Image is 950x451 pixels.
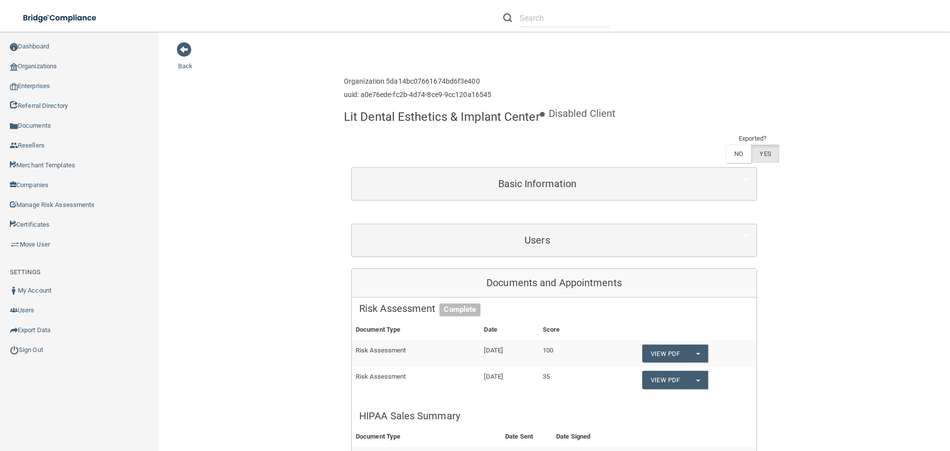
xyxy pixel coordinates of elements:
[751,145,779,163] label: YES
[539,320,594,340] th: Score
[549,104,616,123] p: Disabled Client
[359,303,749,314] h5: Risk Assessment
[10,240,20,250] img: briefcase.64adab9b.png
[178,50,192,70] a: Back
[352,427,501,447] th: Document Type
[10,287,18,295] img: ic_user_dark.df1a06c3.png
[352,367,480,393] td: Risk Assessment
[480,367,538,393] td: [DATE]
[726,133,779,145] td: Exported?
[520,9,610,27] input: Search
[15,8,106,28] img: bridge_compliance_login_screen.278c3ca4.svg
[10,306,18,314] img: icon-users.e205127d.png
[10,43,18,51] img: ic_dashboard_dark.d01f4a41.png
[344,78,491,85] h6: Organization 5da14bc07661674bd6f3e400
[344,91,491,99] h6: uuid: a0e76ede-fc2b-4d74-8ce9-9cc120a16545
[359,410,749,421] h5: HIPAA Sales Summary
[352,320,480,340] th: Document Type
[539,367,594,393] td: 35
[359,178,715,189] h5: Basic Information
[10,346,19,354] img: ic_power_dark.7ecde6b1.png
[642,345,688,363] a: View PDF
[439,303,480,316] span: Complete
[503,13,512,22] img: ic-search.3b580494.png
[480,320,538,340] th: Date
[480,340,538,367] td: [DATE]
[642,371,688,389] a: View PDF
[726,145,751,163] label: NO
[359,235,715,246] h5: Users
[352,269,757,298] div: Documents and Appointments
[359,173,749,195] a: Basic Information
[10,122,18,130] img: icon-documents.8dae5593.png
[352,340,480,367] td: Risk Assessment
[10,326,18,334] img: icon-export.b9366987.png
[539,340,594,367] td: 100
[10,83,18,90] img: enterprise.0d942306.png
[344,110,540,123] h4: Lit Dental Esthetics & Implant Center
[10,266,41,278] label: SETTINGS
[10,63,18,71] img: organization-icon.f8decf85.png
[359,229,749,251] a: Users
[779,381,938,420] iframe: Drift Widget Chat Controller
[552,427,613,447] th: Date Signed
[10,142,18,150] img: ic_reseller.de258add.png
[501,427,552,447] th: Date Sent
